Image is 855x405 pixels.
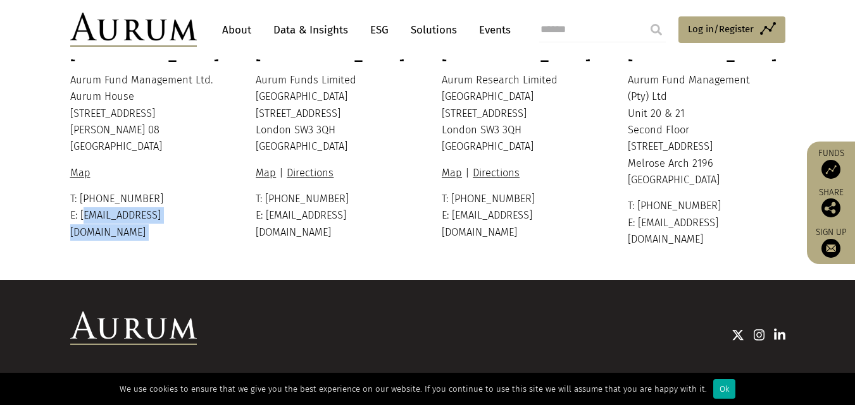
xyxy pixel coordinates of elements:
a: Log in/Register [678,16,785,43]
a: About [216,18,258,42]
p: T: [PHONE_NUMBER] E: [EMAIL_ADDRESS][DOMAIN_NAME] [70,191,225,241]
a: Map [256,167,279,179]
img: Access Funds [821,160,840,179]
img: Sign up to our newsletter [821,239,840,258]
p: Aurum Fund Management (Pty) Ltd Unit 20 & 21 Second Floor [STREET_ADDRESS] Melrose Arch 2196 [GEO... [628,72,782,189]
img: Linkedin icon [774,329,785,341]
p: | [442,165,596,181]
a: ESG [364,18,395,42]
p: Aurum Research Limited [GEOGRAPHIC_DATA] [STREET_ADDRESS] London SW3 3QH [GEOGRAPHIC_DATA] [442,72,596,155]
p: Aurum Funds Limited [GEOGRAPHIC_DATA] [STREET_ADDRESS] London SW3 3QH [GEOGRAPHIC_DATA] [256,72,410,155]
a: Solutions [404,18,463,42]
img: Share this post [821,198,840,217]
p: T: [PHONE_NUMBER] E: [EMAIL_ADDRESS][DOMAIN_NAME] [628,198,782,248]
p: Aurum Fund Management Ltd. Aurum House [STREET_ADDRESS] [PERSON_NAME] 08 [GEOGRAPHIC_DATA] [70,72,225,155]
a: Data & Insights [267,18,354,42]
div: Share [813,188,849,217]
a: Events [473,18,511,42]
p: T: [PHONE_NUMBER] E: [EMAIL_ADDRESS][DOMAIN_NAME] [442,191,596,241]
p: | [256,165,410,181]
a: Directions [284,167,337,179]
div: Ok [713,379,735,399]
a: Map [442,167,465,179]
img: Aurum Logo [70,311,197,346]
img: Aurum [70,13,197,47]
span: Log in/Register [688,21,754,37]
a: Map [70,167,94,179]
a: Funds [813,148,849,179]
p: T: [PHONE_NUMBER] E: [EMAIL_ADDRESS][DOMAIN_NAME] [256,191,410,241]
input: Submit [644,17,669,42]
a: Directions [470,167,523,179]
img: Instagram icon [754,329,765,341]
img: Twitter icon [732,329,744,341]
a: Sign up [813,227,849,258]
